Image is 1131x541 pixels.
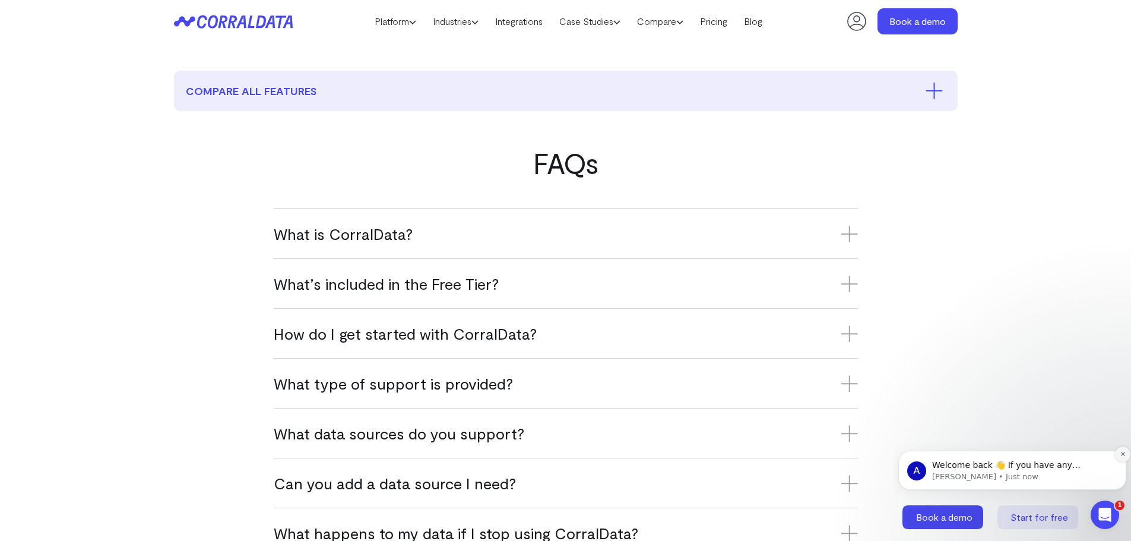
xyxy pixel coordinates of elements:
button: compare all features [174,71,958,111]
a: Integrations [487,12,551,30]
iframe: Intercom notifications message [894,426,1131,509]
h3: What’s included in the Free Tier? [274,274,858,293]
h2: FAQs [174,147,958,179]
span: Book a demo [916,511,972,523]
a: Start for free [997,505,1081,529]
iframe: profile [5,17,185,109]
h3: What type of support is provided? [274,374,858,393]
h3: What is CorralData? [274,224,858,243]
h3: How do I get started with CorralData? [274,324,858,343]
a: Case Studies [551,12,629,30]
a: Industries [424,12,487,30]
span: Start for free [1010,511,1068,523]
h3: What data sources do you support? [274,423,858,443]
h3: Can you add a data source I need? [274,473,858,493]
a: Book a demo [877,8,958,34]
a: Compare [629,12,692,30]
span: 1 [1115,501,1124,510]
a: Platform [366,12,424,30]
a: Book a demo [902,505,986,529]
a: Blog [736,12,771,30]
a: Pricing [692,12,736,30]
iframe: Intercom live chat [1091,501,1119,529]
